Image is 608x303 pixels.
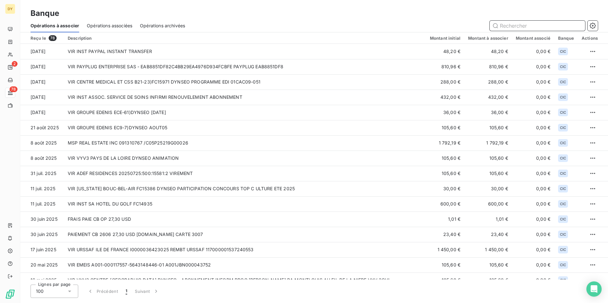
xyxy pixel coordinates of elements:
[560,172,566,175] span: CIC
[464,59,512,74] td: 810,96 €
[430,36,460,41] div: Montant initial
[512,166,554,181] td: 0,00 €
[64,257,426,273] td: VIR EMEIS A001-000117557-5643148446-01 A001JBN000043752
[464,105,512,120] td: 36,00 €
[5,289,15,299] img: Logo LeanPay
[64,273,426,288] td: VIR VYV3 CENTRE-[GEOGRAPHIC_DATA] DYNSEO - ABONNEMENT INFORM PROG [PERSON_NAME] RA MONTLOUIS AU F...
[20,227,64,242] td: 30 juin 2025
[464,242,512,257] td: 1 450,00 €
[140,23,185,29] span: Opérations archivées
[64,90,426,105] td: VIR INST ASSOC. SERVICE DE SOINS INFIRMI RENOUVELEMENT ABONNEMENT
[426,196,464,212] td: 600,00 €
[464,151,512,166] td: 105,60 €
[464,212,512,227] td: 1,01 €
[20,90,64,105] td: [DATE]
[560,111,566,114] span: CIC
[64,212,426,227] td: FRAIS PAIE CB OP 27,30 USD
[512,212,554,227] td: 0,00 €
[560,126,566,130] span: CIC
[464,257,512,273] td: 105,60 €
[512,242,554,257] td: 0,00 €
[64,120,426,135] td: VIR GROUPE EDENIS EC9-7)DYNSEO AOUT05
[10,86,17,92] span: 78
[426,120,464,135] td: 105,60 €
[426,90,464,105] td: 432,00 €
[464,273,512,288] td: 105,60 €
[20,257,64,273] td: 20 mai 2025
[426,135,464,151] td: 1 792,19 €
[64,166,426,181] td: VIR ADEF RESIDENCES 20250725:500:15581:2 VIREMENT
[49,35,57,41] span: 78
[426,105,464,120] td: 36,00 €
[464,90,512,105] td: 432,00 €
[586,281,602,297] div: Open Intercom Messenger
[20,242,64,257] td: 17 juin 2025
[464,227,512,242] td: 23,40 €
[512,59,554,74] td: 0,00 €
[426,227,464,242] td: 23,40 €
[468,36,508,41] div: Montant à associer
[20,135,64,151] td: 8 août 2025
[512,90,554,105] td: 0,00 €
[122,285,131,298] button: 1
[512,120,554,135] td: 0,00 €
[20,44,64,59] td: [DATE]
[426,44,464,59] td: 48,20 €
[31,8,59,19] h3: Banque
[560,50,566,53] span: CIC
[560,248,566,252] span: CIC
[426,273,464,288] td: 105,60 €
[31,23,79,29] span: Opérations à associer
[560,187,566,191] span: CIC
[426,74,464,90] td: 288,00 €
[560,202,566,206] span: CIC
[512,74,554,90] td: 0,00 €
[464,166,512,181] td: 105,60 €
[20,120,64,135] td: 21 août 2025
[20,74,64,90] td: [DATE]
[426,59,464,74] td: 810,96 €
[512,273,554,288] td: 0,00 €
[558,36,574,41] div: Banque
[560,141,566,145] span: CIC
[64,44,426,59] td: VIR INST PAYPAL INSTANT TRANSFER
[64,196,426,212] td: VIR INST SA HOTEL DU GOLF FC14935
[64,181,426,196] td: VIR [US_STATE] BOUC-BEL-AIR FC15386 DYNSEO PARTICIPATION CONCOURS TOP C ULTURE ETE 2025
[36,288,44,294] span: 100
[512,196,554,212] td: 0,00 €
[64,242,426,257] td: VIR URSSAF ILE DE FRANCE I0000036423025 REMBT URSSAF 117000001537240553
[64,151,426,166] td: VIR VYV3 PAYS DE LA LOIRE DYNSEO ANIMATION
[83,285,122,298] button: Précédent
[560,95,566,99] span: CIC
[464,44,512,59] td: 48,20 €
[560,65,566,69] span: CIC
[560,232,566,236] span: CIC
[426,151,464,166] td: 105,60 €
[12,61,17,67] span: 2
[426,212,464,227] td: 1,01 €
[560,278,566,282] span: CIC
[464,181,512,196] td: 30,00 €
[512,44,554,59] td: 0,00 €
[126,288,127,294] span: 1
[64,227,426,242] td: PAIEMENT CB 2606 27,30 USD [DOMAIN_NAME] CARTE 3007
[490,21,585,31] input: Rechercher
[426,181,464,196] td: 30,00 €
[64,59,426,74] td: VIR PAYPLUG ENTERPRISE SAS - EAB8851DF82C4BB29EA4976D934FCBFE PAYPLUG EAB8851DF8
[464,135,512,151] td: 1 792,19 €
[512,181,554,196] td: 0,00 €
[131,285,163,298] button: Suivant
[426,242,464,257] td: 1 450,00 €
[20,151,64,166] td: 8 août 2025
[560,80,566,84] span: CIC
[87,23,132,29] span: Opérations associées
[426,166,464,181] td: 105,60 €
[464,74,512,90] td: 288,00 €
[512,135,554,151] td: 0,00 €
[20,273,64,288] td: 16 mai 2025
[64,105,426,120] td: VIR GROUPE EDENIS ECE-61)DYNSEO [DATE]
[464,196,512,212] td: 600,00 €
[512,227,554,242] td: 0,00 €
[582,36,598,41] div: Actions
[560,263,566,267] span: CIC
